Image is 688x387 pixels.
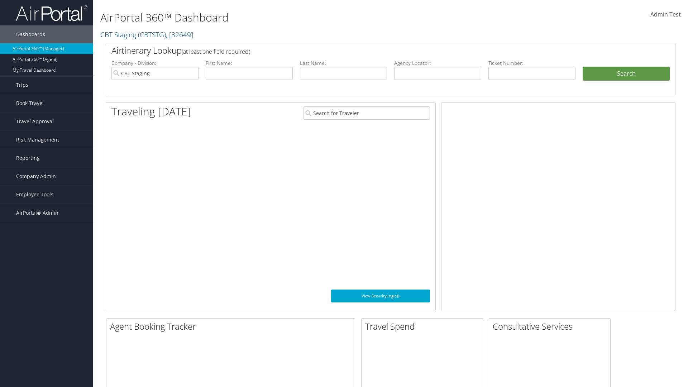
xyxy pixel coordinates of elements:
span: , [ 32649 ] [166,30,193,39]
button: Search [583,67,670,81]
h2: Airtinerary Lookup [111,44,622,57]
span: Trips [16,76,28,94]
img: airportal-logo.png [16,5,87,21]
span: Employee Tools [16,186,53,204]
span: Admin Test [650,10,681,18]
h2: Consultative Services [493,320,610,333]
h1: AirPortal 360™ Dashboard [100,10,487,25]
h1: Traveling [DATE] [111,104,191,119]
span: (at least one field required) [182,48,250,56]
span: Dashboards [16,25,45,43]
a: Admin Test [650,4,681,26]
span: Book Travel [16,94,44,112]
span: Reporting [16,149,40,167]
span: AirPortal® Admin [16,204,58,222]
input: Search for Traveler [304,106,430,120]
label: Company - Division: [111,59,199,67]
h2: Travel Spend [365,320,483,333]
label: First Name: [206,59,293,67]
span: Company Admin [16,167,56,185]
span: Risk Management [16,131,59,149]
a: View SecurityLogic® [331,290,430,302]
span: Travel Approval [16,113,54,130]
label: Last Name: [300,59,387,67]
span: ( CBTSTG ) [138,30,166,39]
a: CBT Staging [100,30,193,39]
h2: Agent Booking Tracker [110,320,355,333]
label: Agency Locator: [394,59,481,67]
label: Ticket Number: [488,59,575,67]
